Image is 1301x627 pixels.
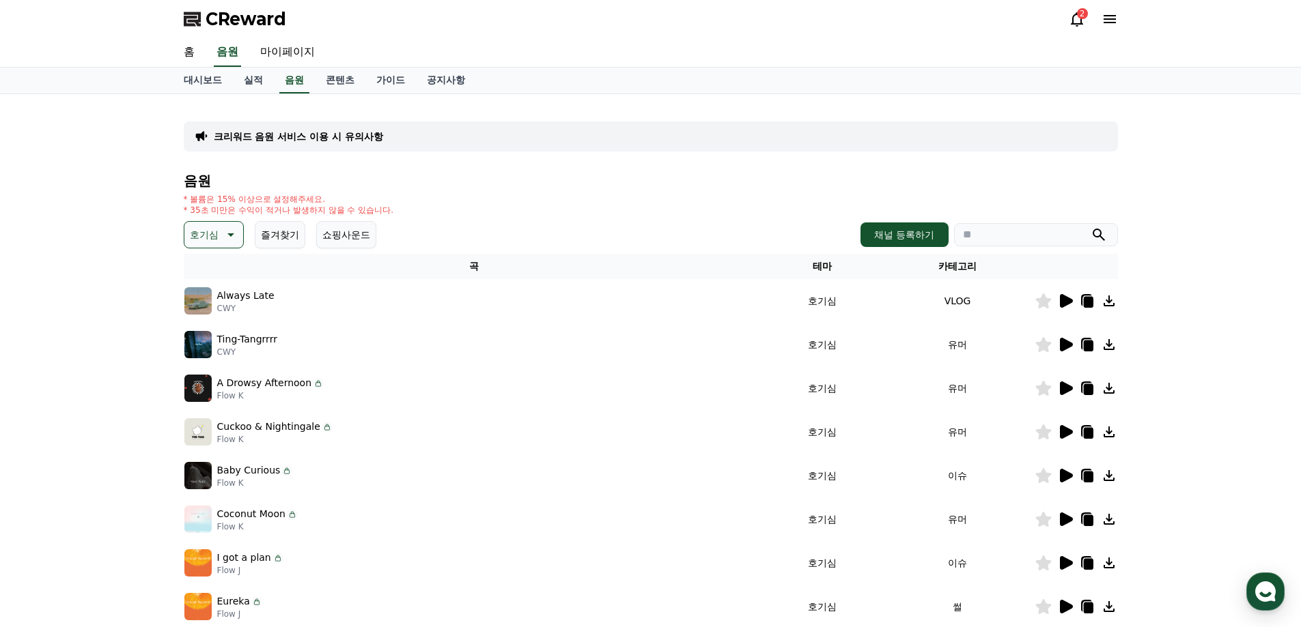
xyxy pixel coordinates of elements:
[881,366,1035,410] td: 유머
[184,221,244,248] button: 호기심
[764,541,881,585] td: 호기심
[881,254,1035,279] th: 카테고리
[255,221,305,248] button: 즐겨찾기
[217,332,277,347] p: Ting-Tangrrrr
[184,205,394,216] p: * 35초 미만은 수익이 적거나 발생하지 않을 수 있습니다.
[279,68,309,93] a: 음원
[173,38,206,67] a: 홈
[764,323,881,366] td: 호기심
[217,390,324,401] p: Flow K
[184,593,212,620] img: music
[217,521,298,532] p: Flow K
[184,331,212,358] img: music
[184,254,764,279] th: 곡
[217,303,275,314] p: CWY
[861,222,948,247] button: 채널 등록하기
[217,609,262,619] p: Flow J
[881,497,1035,541] td: 유머
[217,434,333,445] p: Flow K
[184,506,212,533] img: music
[217,463,281,478] p: Baby Curious
[217,376,312,390] p: A Drowsy Afternoon
[184,8,286,30] a: CReward
[881,410,1035,454] td: 유머
[881,323,1035,366] td: 유머
[365,68,416,93] a: 가이드
[316,221,376,248] button: 쇼핑사운드
[184,194,394,205] p: * 볼륨은 15% 이상으로 설정해주세요.
[416,68,476,93] a: 공지사항
[217,551,271,565] p: I got a plan
[206,8,286,30] span: CReward
[764,254,881,279] th: 테마
[1077,8,1088,19] div: 2
[190,225,219,244] p: 호기심
[249,38,326,67] a: 마이페이지
[184,462,212,489] img: music
[881,541,1035,585] td: 이슈
[214,130,383,143] a: 크리워드 음원 서비스 이용 시 유의사항
[764,366,881,410] td: 호기심
[217,420,320,434] p: Cuckoo & Nightingale
[881,279,1035,323] td: VLOG
[217,594,250,609] p: Eureka
[217,347,277,358] p: CWY
[1069,11,1085,27] a: 2
[315,68,365,93] a: 콘텐츠
[217,507,285,521] p: Coconut Moon
[184,375,212,402] img: music
[217,565,283,576] p: Flow J
[881,454,1035,497] td: 이슈
[214,38,241,67] a: 음원
[233,68,274,93] a: 실적
[764,410,881,454] td: 호기심
[184,287,212,315] img: music
[184,549,212,577] img: music
[184,173,1118,188] h4: 음원
[184,418,212,446] img: music
[173,68,233,93] a: 대시보드
[764,497,881,541] td: 호기심
[764,279,881,323] td: 호기심
[217,478,293,489] p: Flow K
[764,454,881,497] td: 호기심
[217,289,275,303] p: Always Late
